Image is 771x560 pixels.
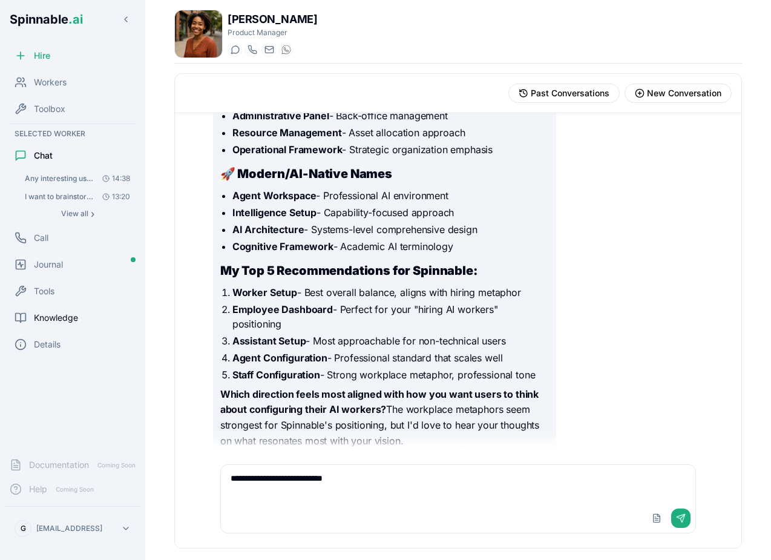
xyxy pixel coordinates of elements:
strong: Administrative Panel [232,110,329,122]
span: Workers [34,76,67,88]
span: Documentation [29,459,89,471]
span: Any interesting usage yesterday and today?: Let me check if Joel and Leo were active today by loo... [25,174,93,183]
strong: Intelligence Setup [232,206,317,219]
strong: Operational Framework [232,143,343,156]
li: - Professional standard that scales well [232,351,549,365]
span: Chat [34,150,53,162]
li: - Capability-focused approach [232,205,549,220]
span: Hire [34,50,50,62]
span: 13:20 [97,192,130,202]
strong: Worker Setup [232,286,297,298]
span: Toolbox [34,103,65,115]
button: Start new conversation [625,84,732,103]
span: 14:38 [97,174,130,183]
img: WhatsApp [281,45,291,54]
strong: Which direction feels most aligned with how you want users to think about configuring their AI wo... [220,388,539,416]
button: Show all conversations [19,206,136,221]
button: Open conversation: I want to brainstorm a new feature idea for spinnable.ai, please ask me clarif... [19,188,136,205]
li: - Asset allocation approach [232,125,549,140]
span: Knowledge [34,312,78,324]
span: Details [34,338,61,351]
strong: Cognitive Framework [232,240,333,252]
li: - Best overall balance, aligns with hiring metaphor [232,285,549,300]
strong: Agent Workspace [232,189,317,202]
p: [EMAIL_ADDRESS] [36,524,102,533]
span: Tools [34,285,54,297]
span: View all [61,209,88,219]
span: .ai [68,12,83,27]
span: Past Conversations [531,87,609,99]
li: - Professional AI environment [232,188,549,203]
strong: Resource Management [232,127,342,139]
strong: Agent Configuration [232,352,327,364]
div: Selected Worker [5,127,140,141]
span: Help [29,483,47,495]
span: Coming Soon [94,460,139,471]
span: › [91,209,94,219]
span: Spinnable [10,12,83,27]
strong: Assistant Setup [232,335,306,347]
strong: AI Architecture [232,223,304,236]
strong: Employee Dashboard [232,303,333,315]
li: - Strategic organization emphasis [232,142,549,157]
li: - Most approachable for non-technical users [232,334,549,348]
button: G[EMAIL_ADDRESS] [10,516,136,541]
button: Start a chat with Taylor Mitchell [228,42,242,57]
span: Coming Soon [52,484,97,495]
button: WhatsApp [278,42,293,57]
button: Send email to taylor.mitchell@getspinnable.ai [261,42,276,57]
span: Call [34,232,48,244]
li: - Back-office management [232,108,549,123]
p: Product Manager [228,28,317,38]
strong: 🚀 Modern/AI-Native Names [220,166,392,181]
button: Open conversation: Any interesting usage yesterday and today? [19,170,136,187]
strong: My Top 5 Recommendations for Spinnable: [220,263,477,278]
li: - Academic AI terminology [232,239,549,254]
h1: [PERSON_NAME] [228,11,317,28]
span: Journal [34,259,63,271]
span: G [21,524,26,533]
img: Taylor Mitchell [175,10,222,58]
li: - Systems-level comprehensive design [232,222,549,237]
button: View past conversations [508,84,620,103]
li: - Perfect for your "hiring AI workers" positioning [232,302,549,331]
button: Start a call with Taylor Mitchell [244,42,259,57]
li: - Strong workplace metaphor, professional tone [232,367,549,382]
p: The workplace metaphors seem strongest for Spinnable's positioning, but I'd love to hear your tho... [220,387,549,449]
strong: Staff Configuration [232,369,320,381]
span: I want to brainstorm a new feature idea for spinnable.ai, please ask me clarifying questions and ... [25,192,93,202]
span: New Conversation [647,87,721,99]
